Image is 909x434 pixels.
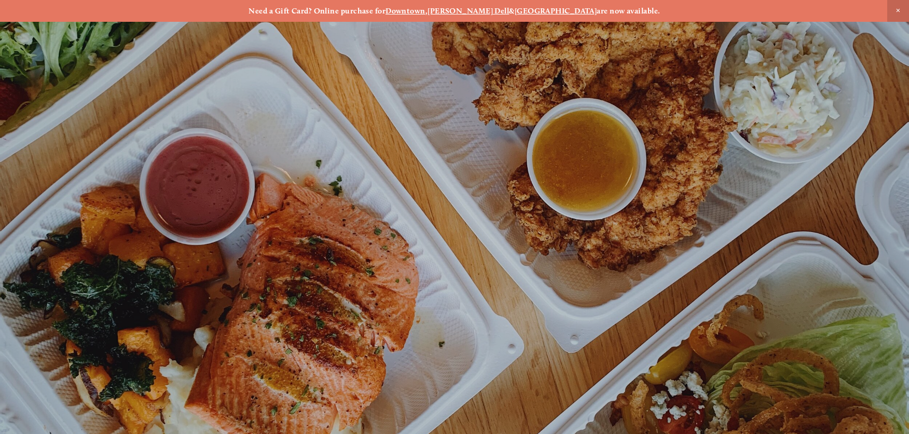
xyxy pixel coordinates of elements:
[428,6,509,16] a: [PERSON_NAME] Dell
[425,6,428,16] strong: ,
[515,6,597,16] a: [GEOGRAPHIC_DATA]
[597,6,660,16] strong: are now available.
[509,6,514,16] strong: &
[249,6,385,16] strong: Need a Gift Card? Online purchase for
[385,6,425,16] a: Downtown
